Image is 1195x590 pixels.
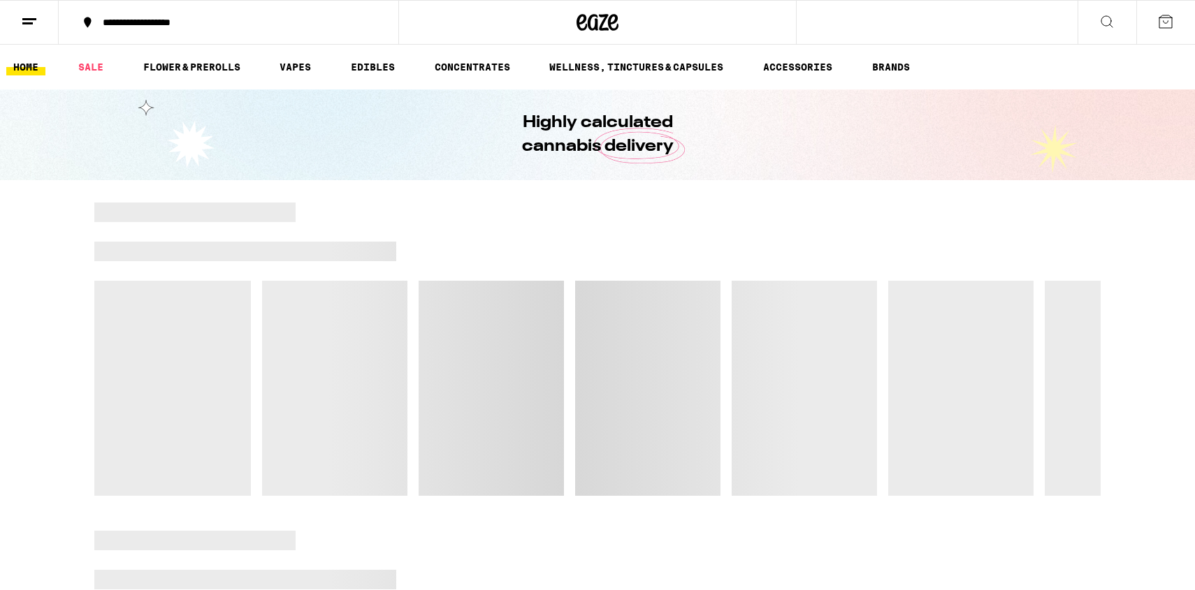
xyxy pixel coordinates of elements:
[344,59,402,75] a: EDIBLES
[6,59,45,75] a: HOME
[136,59,247,75] a: FLOWER & PREROLLS
[756,59,839,75] a: ACCESSORIES
[71,59,110,75] a: SALE
[428,59,517,75] a: CONCENTRATES
[865,59,917,75] a: BRANDS
[273,59,318,75] a: VAPES
[542,59,730,75] a: WELLNESS, TINCTURES & CAPSULES
[482,111,713,158] h1: Highly calculated cannabis delivery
